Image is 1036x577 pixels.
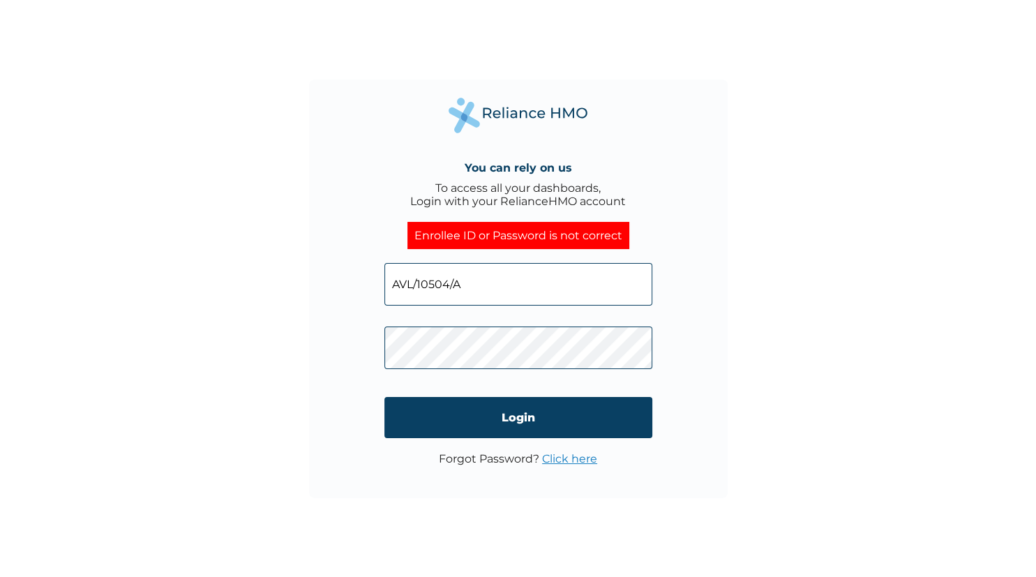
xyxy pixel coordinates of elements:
h4: You can rely on us [465,161,572,174]
p: Forgot Password? [439,452,597,465]
input: Login [384,397,652,438]
input: Email address or HMO ID [384,263,652,306]
div: Enrollee ID or Password is not correct [407,222,629,249]
a: Click here [542,452,597,465]
img: Reliance Health's Logo [449,98,588,133]
div: To access all your dashboards, Login with your RelianceHMO account [410,181,626,208]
